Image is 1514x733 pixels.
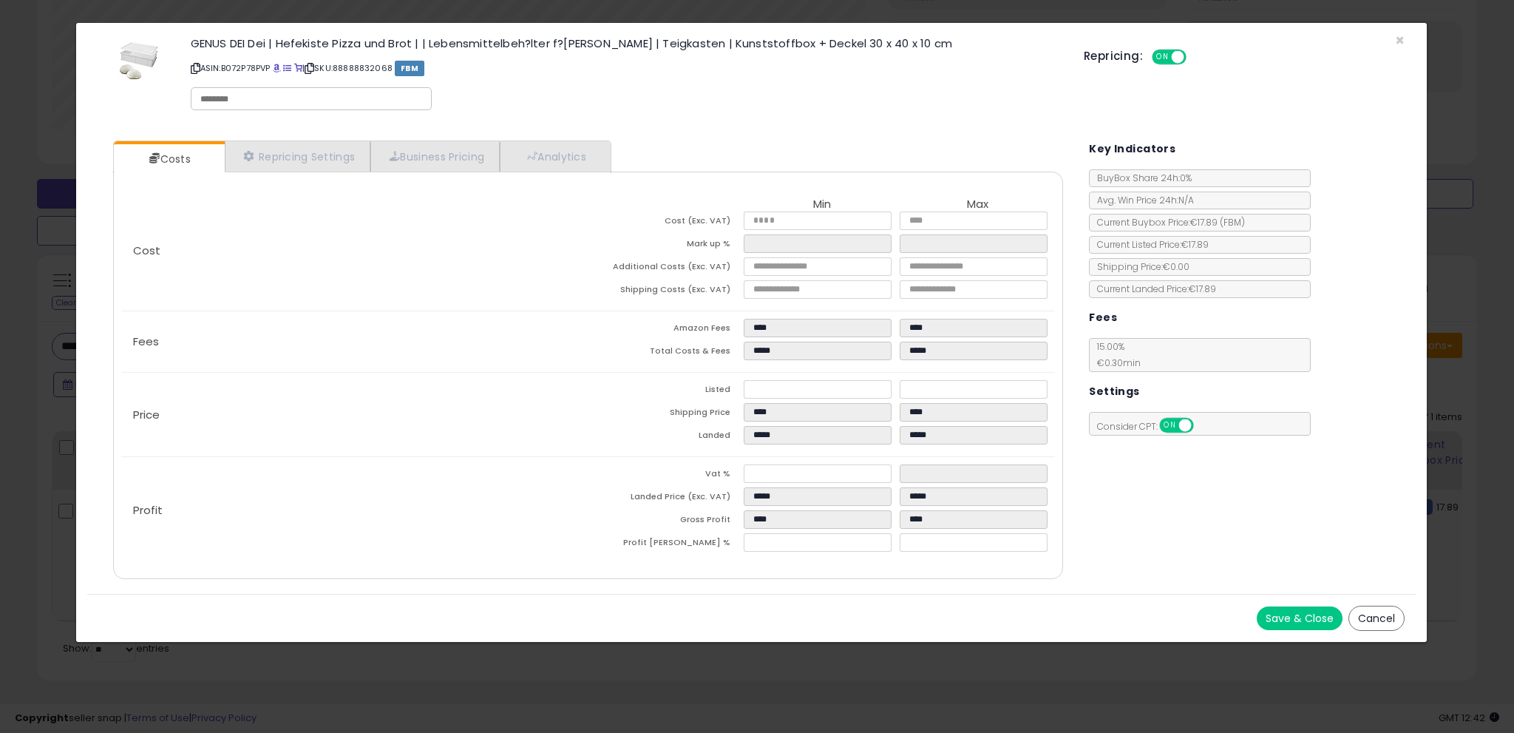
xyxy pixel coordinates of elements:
[117,38,161,82] img: 314mba4qxbL._SL60_.jpg
[1153,51,1172,64] span: ON
[1184,51,1207,64] span: OFF
[1090,340,1141,369] span: 15.00 %
[1089,140,1175,158] h5: Key Indicators
[1161,419,1180,432] span: ON
[588,212,744,234] td: Cost (Exc. VAT)
[1090,194,1194,206] span: Avg. Win Price 24h: N/A
[500,141,609,172] a: Analytics
[588,465,744,487] td: Vat %
[1089,382,1139,401] h5: Settings
[1190,216,1245,229] span: €17.89
[588,234,744,257] td: Mark up %
[191,56,1062,80] p: ASIN: B072P78PVP | SKU: 88888832068
[121,504,588,516] p: Profit
[1090,357,1141,369] span: €0.30 min
[1220,216,1245,229] span: ( FBM )
[121,336,588,348] p: Fees
[191,38,1062,49] h3: GENUS DEI Dei | Hefekiste Pizza und Brot | | Lebensmittelbeh?lter f?[PERSON_NAME] | Teigkasten | ...
[1090,172,1192,184] span: BuyBox Share 24h: 0%
[283,62,291,74] a: All offer listings
[588,280,744,303] td: Shipping Costs (Exc. VAT)
[1090,283,1216,295] span: Current Landed Price: €17.89
[225,141,371,172] a: Repricing Settings
[1090,238,1209,251] span: Current Listed Price: €17.89
[1090,216,1245,229] span: Current Buybox Price:
[588,257,744,280] td: Additional Costs (Exc. VAT)
[588,426,744,449] td: Landed
[1348,606,1405,631] button: Cancel
[588,342,744,365] td: Total Costs & Fees
[588,533,744,556] td: Profit [PERSON_NAME] %
[744,198,900,212] th: Min
[588,487,744,510] td: Landed Price (Exc. VAT)
[370,141,500,172] a: Business Pricing
[395,61,424,76] span: FBM
[1090,420,1213,433] span: Consider CPT:
[1089,308,1117,327] h5: Fees
[273,62,281,74] a: BuyBox page
[900,198,1056,212] th: Max
[1090,260,1189,273] span: Shipping Price: €0.00
[121,409,588,421] p: Price
[1257,607,1342,630] button: Save & Close
[588,380,744,403] td: Listed
[114,144,223,174] a: Costs
[588,403,744,426] td: Shipping Price
[1395,30,1405,51] span: ×
[588,319,744,342] td: Amazon Fees
[1192,419,1215,432] span: OFF
[588,510,744,533] td: Gross Profit
[294,62,302,74] a: Your listing only
[1084,50,1143,62] h5: Repricing:
[121,245,588,257] p: Cost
